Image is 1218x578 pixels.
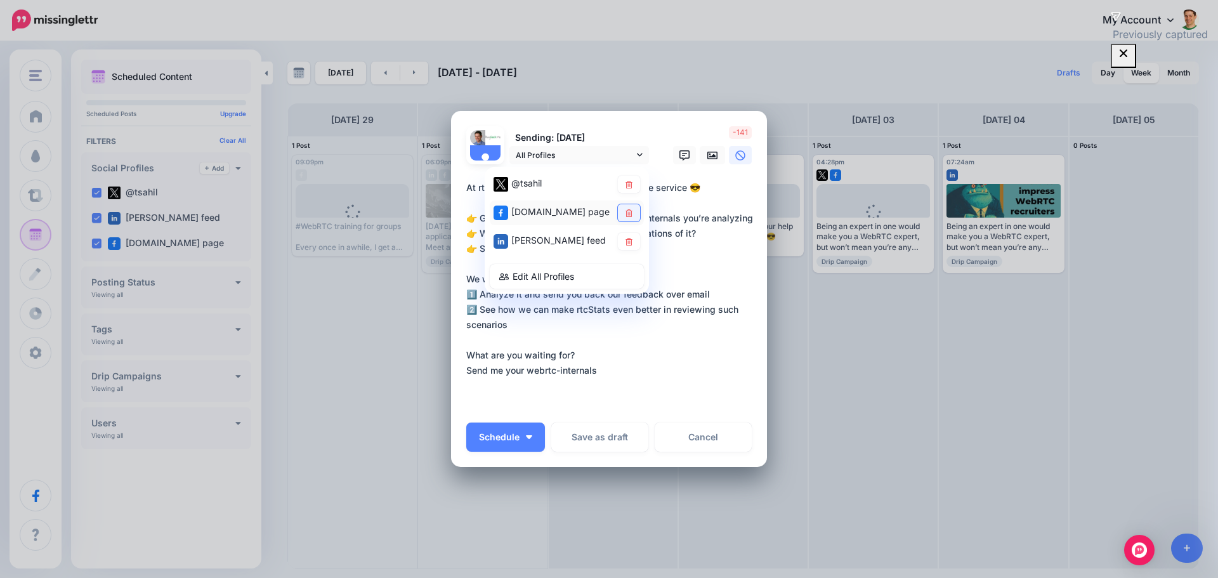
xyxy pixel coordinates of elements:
img: portrait-512x512-19370.jpg [470,130,485,145]
button: Schedule [466,423,545,452]
img: twitter-square.png [494,177,508,192]
a: Edit All Profiles [490,264,644,289]
div: At rtcStats we need your help improving the service 😎 👉 Got an interesting/challenging webrtc-int... [466,180,758,378]
span: @tsahil [511,178,542,188]
div: Open Intercom Messenger [1124,535,1155,565]
img: user_default_image.png [470,145,501,176]
span: All Profiles [516,148,634,162]
button: Save as draft [551,423,648,452]
span: Schedule [479,433,520,442]
span: [DOMAIN_NAME] page [511,206,610,217]
p: Sending: [DATE] [509,131,649,145]
img: facebook-square.png [494,206,508,220]
img: 14446026_998167033644330_331161593929244144_n-bsa28576.png [485,130,501,145]
a: Cancel [655,423,752,452]
img: linkedin-square.png [494,234,508,249]
img: arrow-down-white.png [526,435,532,439]
span: [PERSON_NAME] feed [511,235,606,246]
span: -141 [729,126,752,139]
a: All Profiles [509,146,649,164]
